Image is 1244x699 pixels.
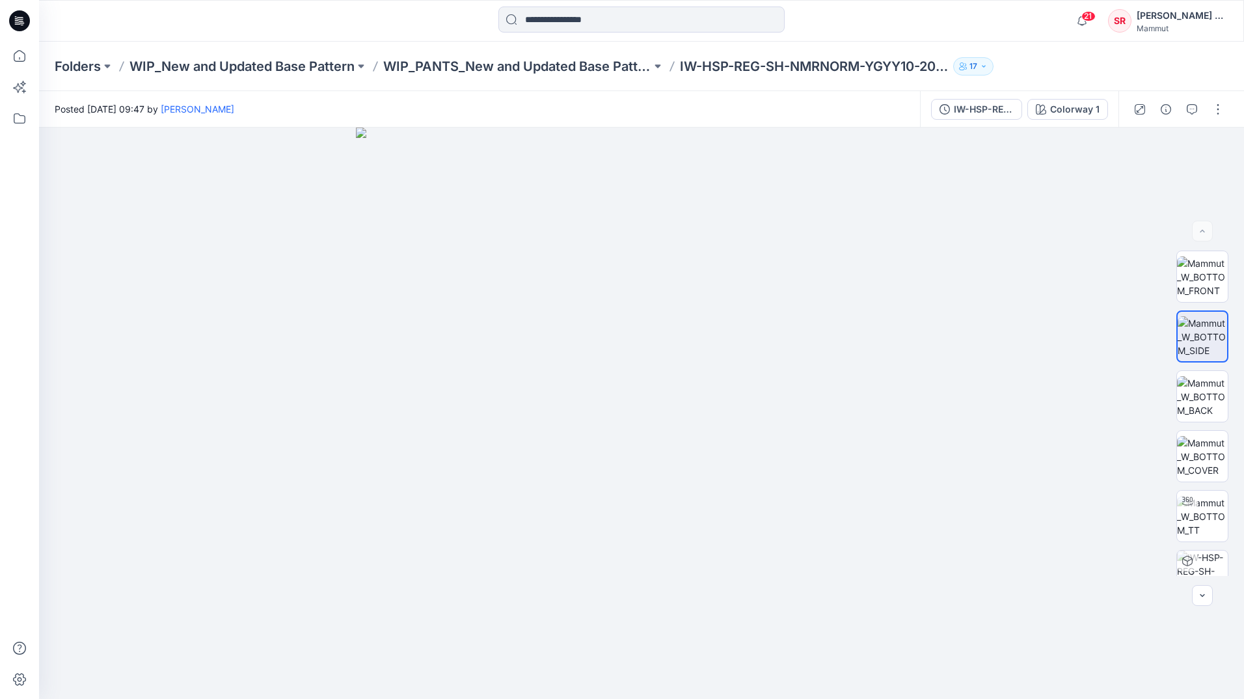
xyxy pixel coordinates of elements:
button: Colorway 1 [1027,99,1108,120]
span: 21 [1081,11,1096,21]
div: Mammut [1137,23,1228,33]
img: Mammut_W_BOTTOM_TT [1177,496,1228,537]
a: [PERSON_NAME] [161,103,234,115]
p: IW-HSP-REG-SH-NMRNORM-YGYY10-2025-08 [680,57,948,75]
img: eyJhbGciOiJIUzI1NiIsImtpZCI6IjAiLCJzbHQiOiJzZXMiLCJ0eXAiOiJKV1QifQ.eyJkYXRhIjp7InR5cGUiOiJzdG9yYW... [356,128,927,699]
a: Folders [55,57,101,75]
img: Mammut_W_BOTTOM_COVER [1177,436,1228,477]
button: 17 [953,57,994,75]
div: Colorway 1 [1050,102,1100,116]
div: SR [1108,9,1131,33]
img: Mammut_W_BOTTOM_BACK [1177,376,1228,417]
img: Mammut_W_BOTTOM_FRONT [1177,256,1228,297]
button: IW-HSP-REG-SH-NMRNORM-YGYY10-2025-08 [931,99,1022,120]
div: [PERSON_NAME] Ripegutu [1137,8,1228,23]
div: IW-HSP-REG-SH-NMRNORM-YGYY10-2025-08 [954,102,1014,116]
p: 17 [969,59,977,74]
button: Details [1156,99,1176,120]
a: WIP_PANTS_New and Updated Base Patterns [383,57,651,75]
img: Mammut_W_BOTTOM_SIDE [1178,316,1227,357]
a: WIP_New and Updated Base Pattern [129,57,355,75]
span: Posted [DATE] 09:47 by [55,102,234,116]
img: IW-HSP-REG-SH-NMRNORM-YGYY10-2025-08 Colorway 1 [1177,551,1228,601]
